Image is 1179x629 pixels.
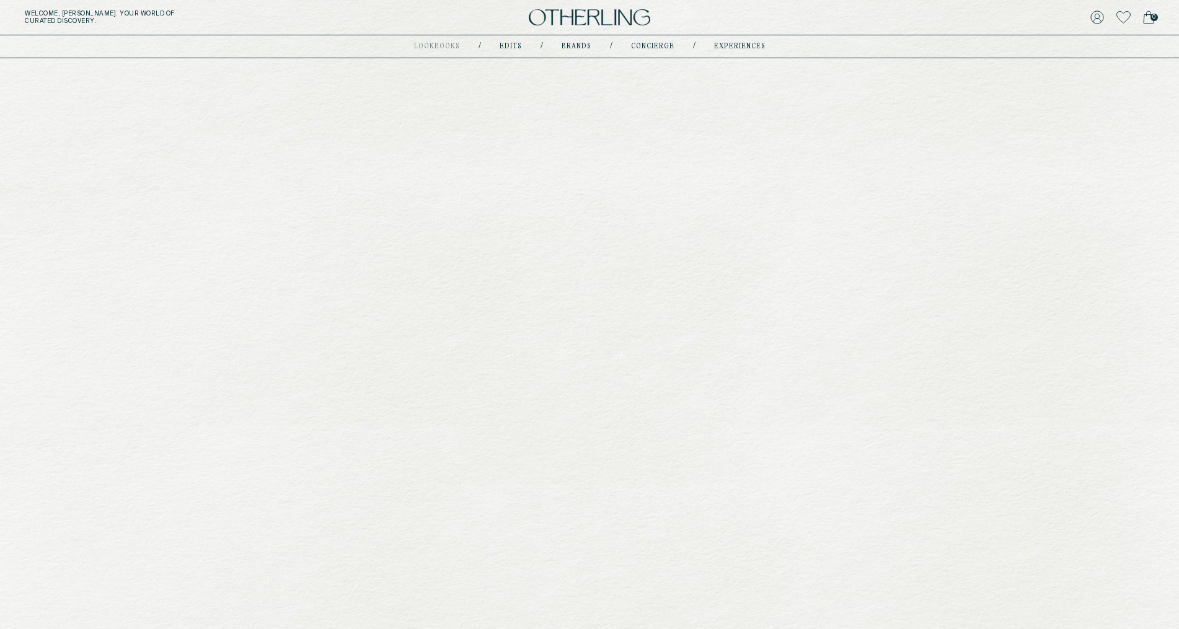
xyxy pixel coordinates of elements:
[529,9,650,26] img: logo
[631,43,674,50] a: concierge
[541,42,543,51] div: /
[479,42,481,51] div: /
[25,10,364,25] h5: Welcome, [PERSON_NAME] . Your world of curated discovery.
[714,43,766,50] a: experiences
[500,43,522,50] a: Edits
[693,42,695,51] div: /
[610,42,612,51] div: /
[414,43,460,50] a: lookbooks
[562,43,591,50] a: Brands
[1150,14,1158,21] span: 0
[1143,9,1154,26] a: 0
